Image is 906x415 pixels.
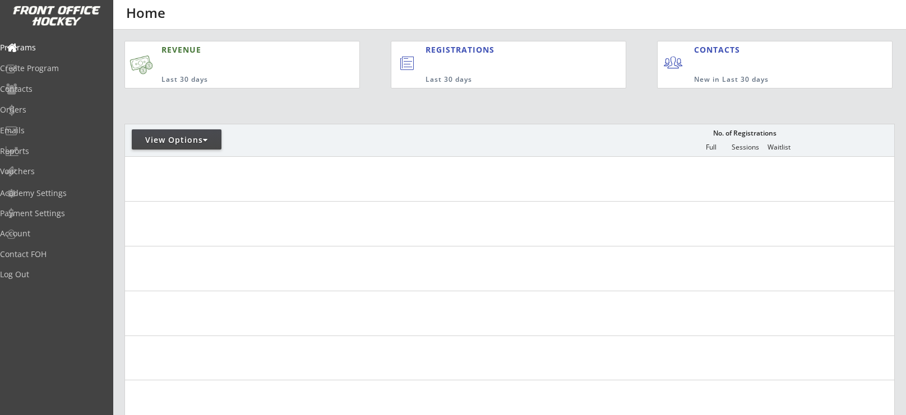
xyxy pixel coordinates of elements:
div: CONTACTS [694,44,745,55]
div: Waitlist [762,143,796,151]
div: View Options [132,134,221,146]
div: Full [695,143,728,151]
div: Sessions [729,143,762,151]
div: REVENUE [161,44,306,55]
div: Last 30 days [426,75,581,85]
div: No. of Registrations [710,129,780,137]
div: New in Last 30 days [694,75,841,85]
div: Last 30 days [161,75,306,85]
div: REGISTRATIONS [426,44,575,55]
